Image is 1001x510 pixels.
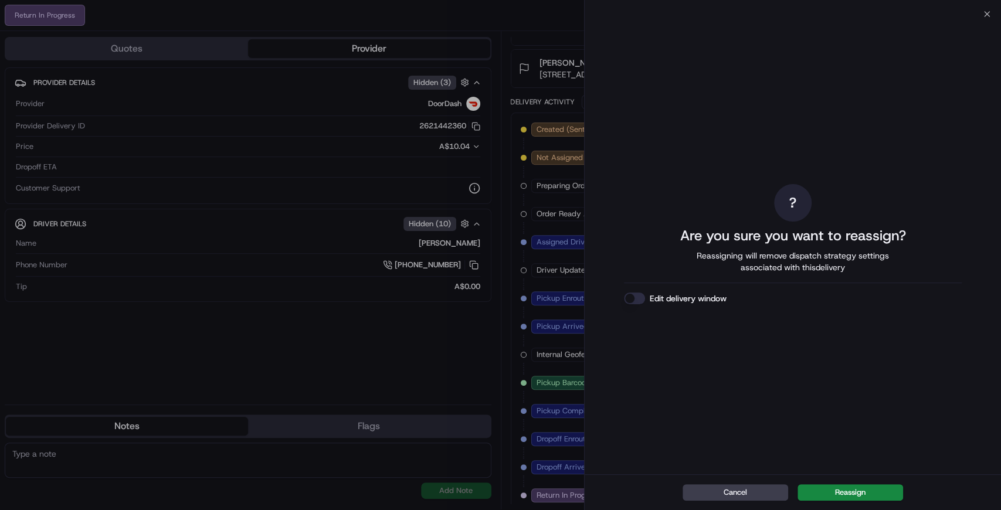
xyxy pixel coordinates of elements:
[680,226,905,245] h2: Are you sure you want to reassign?
[680,250,905,273] span: Reassigning will remove dispatch strategy settings associated with this delivery
[683,484,788,501] button: Cancel
[650,293,727,304] label: Edit delivery window
[774,184,812,222] div: ?
[798,484,903,501] button: Reassign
